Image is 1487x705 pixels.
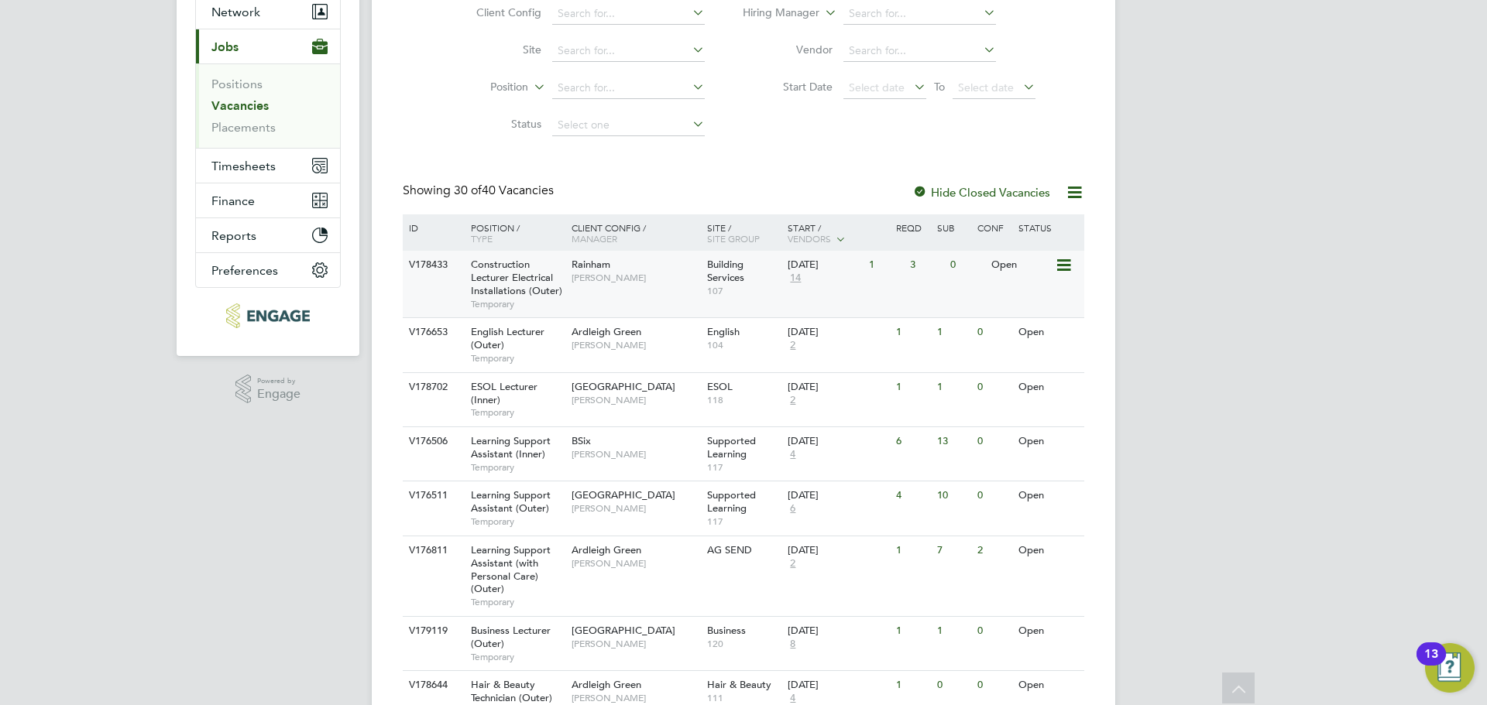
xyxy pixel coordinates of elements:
div: 13 [933,427,974,456]
span: Construction Lecturer Electrical Installations (Outer) [471,258,562,297]
div: [DATE] [788,489,888,502]
div: V176811 [405,536,459,565]
div: 1 [892,536,932,565]
span: 14 [788,272,803,285]
button: Timesheets [196,149,340,183]
span: Manager [572,232,617,245]
span: [PERSON_NAME] [572,339,699,351]
span: ESOL [707,380,733,393]
div: 0 [946,251,987,279]
div: 3 [906,251,946,279]
div: Sub [933,214,974,241]
div: Client Config / [568,214,703,252]
span: [PERSON_NAME] [572,638,699,650]
div: V176511 [405,481,459,510]
a: Go to home page [195,303,341,328]
span: 111 [707,692,781,704]
div: 1 [892,617,932,645]
div: 0 [974,318,1014,347]
span: [PERSON_NAME] [572,448,699,460]
span: Timesheets [211,159,276,173]
div: V179119 [405,617,459,645]
label: Position [439,80,528,95]
span: Select date [849,80,905,94]
div: 0 [974,671,1014,700]
div: Start / [784,214,892,253]
span: Building Services [707,258,744,284]
input: Search for... [552,3,705,25]
span: BSix [572,434,591,447]
label: Site [452,43,541,56]
span: 40 Vacancies [454,183,554,198]
div: 1 [933,373,974,402]
span: Business Lecturer (Outer) [471,624,551,650]
span: 4 [788,448,798,461]
div: Reqd [892,214,932,241]
span: 117 [707,515,781,528]
div: Conf [974,214,1014,241]
div: [DATE] [788,625,888,638]
span: Ardleigh Green [572,543,641,556]
span: Ardleigh Green [572,678,641,691]
span: Temporary [471,461,564,474]
input: Search for... [843,3,996,25]
span: Learning Support Assistant (with Personal Care) (Outer) [471,543,551,596]
span: [GEOGRAPHIC_DATA] [572,624,675,637]
input: Search for... [552,77,705,99]
span: 30 of [454,183,482,198]
span: 2 [788,557,798,570]
div: 13 [1424,654,1438,674]
span: Ardleigh Green [572,325,641,338]
span: Vendors [788,232,831,245]
label: Hiring Manager [730,5,819,21]
div: Status [1015,214,1082,241]
div: 1 [865,251,905,279]
div: [DATE] [788,435,888,448]
a: Positions [211,77,263,91]
span: Engage [257,388,300,401]
span: 2 [788,339,798,352]
span: [PERSON_NAME] [572,272,699,284]
span: 120 [707,638,781,650]
img: morganhunt-logo-retina.png [226,303,309,328]
span: Temporary [471,298,564,310]
div: Site / [703,214,785,252]
div: Showing [403,183,557,199]
span: [PERSON_NAME] [572,692,699,704]
span: 118 [707,394,781,406]
span: To [929,77,950,97]
button: Reports [196,218,340,252]
span: 8 [788,638,798,651]
div: Open [1015,671,1082,700]
span: Rainham [572,258,610,271]
div: [DATE] [788,544,888,557]
div: V178433 [405,251,459,279]
span: 4 [788,692,798,705]
span: [GEOGRAPHIC_DATA] [572,488,675,501]
div: 1 [892,671,932,700]
span: Temporary [471,352,564,364]
div: 1 [933,617,974,645]
button: Jobs [196,29,340,63]
span: Preferences [211,263,278,278]
div: 2 [974,536,1014,565]
div: 1 [892,373,932,402]
input: Search for... [552,40,705,62]
span: Hair & Beauty Technician (Outer) [471,678,552,704]
a: Powered byEngage [235,375,301,404]
span: [PERSON_NAME] [572,394,699,406]
span: Jobs [211,39,239,54]
span: Temporary [471,515,564,528]
span: ESOL Lecturer (Inner) [471,380,537,406]
div: 1 [933,318,974,347]
div: 6 [892,427,932,456]
div: [DATE] [788,679,888,692]
span: [PERSON_NAME] [572,502,699,515]
span: Business [707,624,746,637]
span: Supported Learning [707,488,756,515]
span: Learning Support Assistant (Inner) [471,434,551,460]
div: 0 [974,373,1014,402]
span: Reports [211,228,256,243]
span: Hair & Beauty [707,678,771,691]
div: V178644 [405,671,459,700]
